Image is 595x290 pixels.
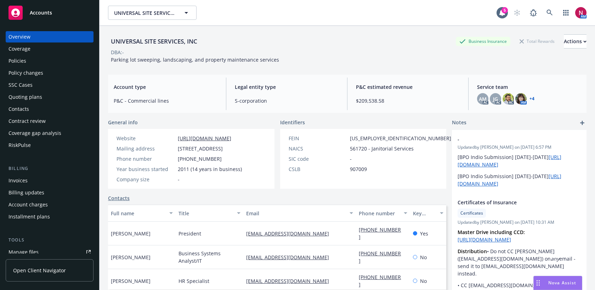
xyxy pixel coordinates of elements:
div: Invoices [8,175,28,186]
a: [EMAIL_ADDRESS][DOMAIN_NAME] [246,254,335,261]
div: DBA: - [111,49,124,56]
span: No [420,277,427,285]
div: Company size [117,176,175,183]
span: 561720 - Janitorial Services [350,145,414,152]
span: Parking lot sweeping, landscaping, and property maintenance services [111,56,279,63]
a: Coverage [6,43,93,55]
span: Legal entity type [235,83,339,91]
div: Contacts [8,103,29,115]
a: [URL][DOMAIN_NAME] [178,135,231,142]
div: Actions [564,35,586,48]
span: Identifiers [280,119,305,126]
span: President [178,230,201,237]
div: Billing updates [8,187,44,198]
span: Certificates [460,210,483,216]
a: Switch app [559,6,573,20]
div: SSC Cases [8,79,33,91]
div: Mailing address [117,145,175,152]
button: Full name [108,205,176,222]
img: photo [503,93,514,104]
span: 907009 [350,165,367,173]
div: Coverage gap analysis [8,127,61,139]
a: [EMAIL_ADDRESS][DOMAIN_NAME] [246,230,335,237]
span: Notes [452,119,466,127]
div: Quoting plans [8,91,42,103]
span: P&C - Commercial lines [114,97,217,104]
a: [PHONE_NUMBER] [359,274,401,288]
span: Certificates of Insurance [458,199,562,206]
span: [STREET_ADDRESS] [178,145,223,152]
a: Manage files [6,246,93,258]
div: Total Rewards [516,37,558,46]
div: RiskPulse [8,140,31,151]
div: Title [178,210,233,217]
div: Drag to move [534,276,543,290]
a: Overview [6,31,93,42]
span: - [178,176,180,183]
div: Key contact [413,210,436,217]
a: Coverage gap analysis [6,127,93,139]
span: Nova Assist [548,280,576,286]
p: [BPO Indio Submission] [DATE]-[DATE] [458,172,581,187]
span: Service team [477,83,581,91]
div: Phone number [359,210,399,217]
img: photo [515,93,527,104]
a: add [578,119,586,127]
a: [URL][DOMAIN_NAME] [458,236,511,243]
span: 2011 (14 years in business) [178,165,242,173]
a: [PHONE_NUMBER] [359,226,401,240]
span: General info [108,119,138,126]
img: photo [575,7,586,18]
strong: Master Drive including CCD: [458,229,525,235]
div: Email [246,210,345,217]
div: -Updatedby [PERSON_NAME] on [DATE] 6:57 PM[BPO Indio Submission] [DATE]-[DATE][URL][DOMAIN_NAME][... [452,130,586,193]
a: Policies [6,55,93,67]
button: UNIVERSAL SITE SERVICES, INC [108,6,197,20]
div: CSLB [289,165,347,173]
a: Contract review [6,115,93,127]
button: Phone number [356,205,410,222]
div: Tools [6,237,93,244]
div: NAICS [289,145,347,152]
a: Start snowing [510,6,524,20]
div: Coverage [8,43,30,55]
div: Full name [111,210,165,217]
button: Nova Assist [533,276,582,290]
span: - [458,136,562,143]
a: Account charges [6,199,93,210]
button: Actions [564,34,586,49]
div: 5 [501,7,508,13]
a: Installment plans [6,211,93,222]
div: Overview [8,31,30,42]
span: JG [493,95,498,103]
span: [US_EMPLOYER_IDENTIFICATION_NUMBER] [350,135,451,142]
a: Billing updates [6,187,93,198]
span: [PERSON_NAME] [111,230,151,237]
span: Yes [420,230,428,237]
div: Phone number [117,155,175,163]
div: Website [117,135,175,142]
span: [PERSON_NAME] [111,277,151,285]
span: [PHONE_NUMBER] [178,155,222,163]
a: Accounts [6,3,93,23]
div: SIC code [289,155,347,163]
a: Policy changes [6,67,93,79]
span: P&C estimated revenue [356,83,460,91]
a: [PHONE_NUMBER] [359,250,401,264]
span: [PERSON_NAME] [111,254,151,261]
span: Open Client Navigator [13,267,66,274]
a: Quoting plans [6,91,93,103]
button: Email [243,205,356,222]
span: AM [479,95,487,103]
button: Title [176,205,243,222]
span: Accounts [30,10,52,16]
span: Updated by [PERSON_NAME] on [DATE] 6:57 PM [458,144,581,150]
a: [EMAIL_ADDRESS][DOMAIN_NAME] [246,278,335,284]
a: Search [543,6,557,20]
a: Contacts [6,103,93,115]
span: HR Specialist [178,277,209,285]
div: Billing [6,165,93,172]
span: $209,538.58 [356,97,460,104]
em: any [551,255,559,262]
div: Manage files [8,246,39,258]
